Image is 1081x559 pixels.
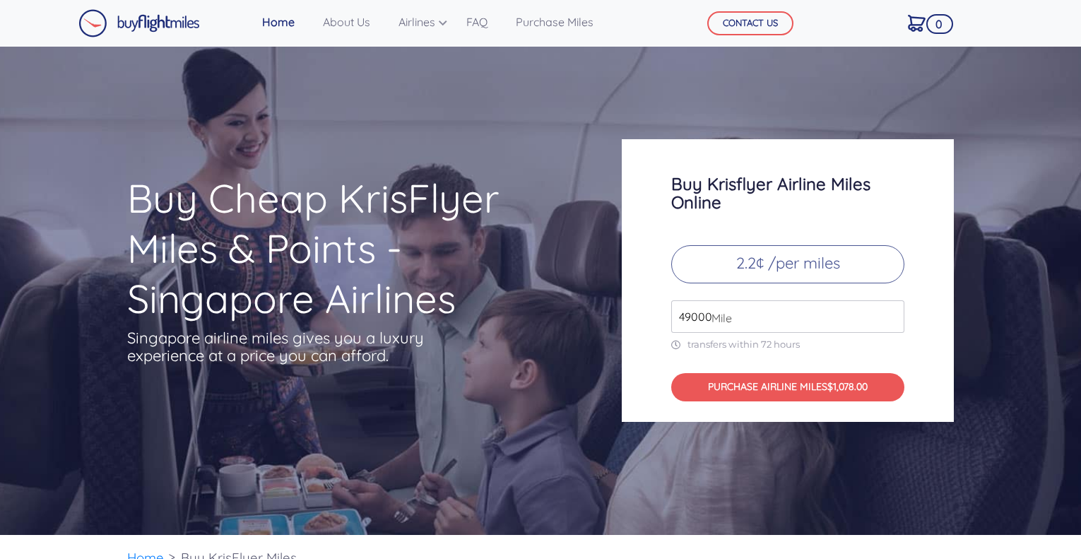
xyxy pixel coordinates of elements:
button: PURCHASE AIRLINE MILES$1,078.00 [671,373,904,402]
a: 0 [902,8,931,37]
h1: Buy Cheap KrisFlyer Miles & Points - Singapore Airlines [127,173,567,324]
a: FAQ [461,8,493,36]
p: transfers within 72 hours [671,339,904,351]
a: Purchase Miles [510,8,599,36]
a: Buy Flight Miles Logo [78,6,200,41]
span: 0 [926,14,953,34]
p: Singapore airline miles gives you a luxury experience at a price you can afford. [127,329,445,365]
img: Buy Flight Miles Logo [78,9,200,37]
a: Home [256,8,300,36]
p: 2.2¢ /per miles [671,245,904,283]
span: $1,078.00 [827,380,868,393]
img: Cart [908,15,926,32]
a: About Us [317,8,376,36]
span: Mile [704,310,732,326]
h3: Buy Krisflyer Airline Miles Online [671,175,904,211]
a: Airlines [393,8,444,36]
button: CONTACT US [707,11,793,35]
